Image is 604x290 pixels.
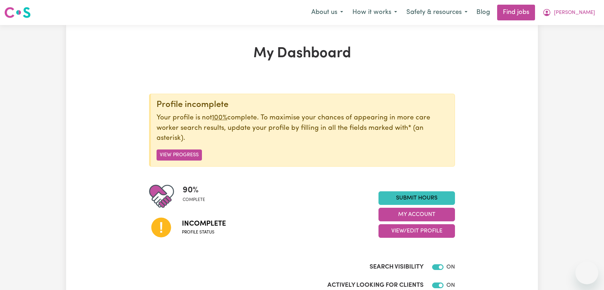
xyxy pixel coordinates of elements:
[307,5,348,20] button: About us
[4,4,31,21] a: Careseekers logo
[327,281,424,290] label: Actively Looking for Clients
[182,229,226,236] span: Profile status
[182,218,226,229] span: Incomplete
[157,113,449,144] p: Your profile is not complete. To maximise your chances of appearing in more care worker search re...
[378,208,455,221] button: My Account
[370,262,424,272] label: Search Visibility
[183,184,205,197] span: 90 %
[149,45,455,62] h1: My Dashboard
[157,100,449,110] div: Profile incomplete
[554,9,595,17] span: [PERSON_NAME]
[378,191,455,205] a: Submit Hours
[348,5,402,20] button: How it works
[378,224,455,238] button: View/Edit Profile
[212,114,227,121] u: 100%
[446,282,455,288] span: ON
[472,5,494,20] a: Blog
[497,5,535,20] a: Find jobs
[183,197,205,203] span: complete
[446,264,455,270] span: ON
[575,261,598,284] iframe: Button to launch messaging window
[402,5,472,20] button: Safety & resources
[4,6,31,19] img: Careseekers logo
[183,184,211,209] div: Profile completeness: 90%
[157,149,202,161] button: View Progress
[538,5,600,20] button: My Account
